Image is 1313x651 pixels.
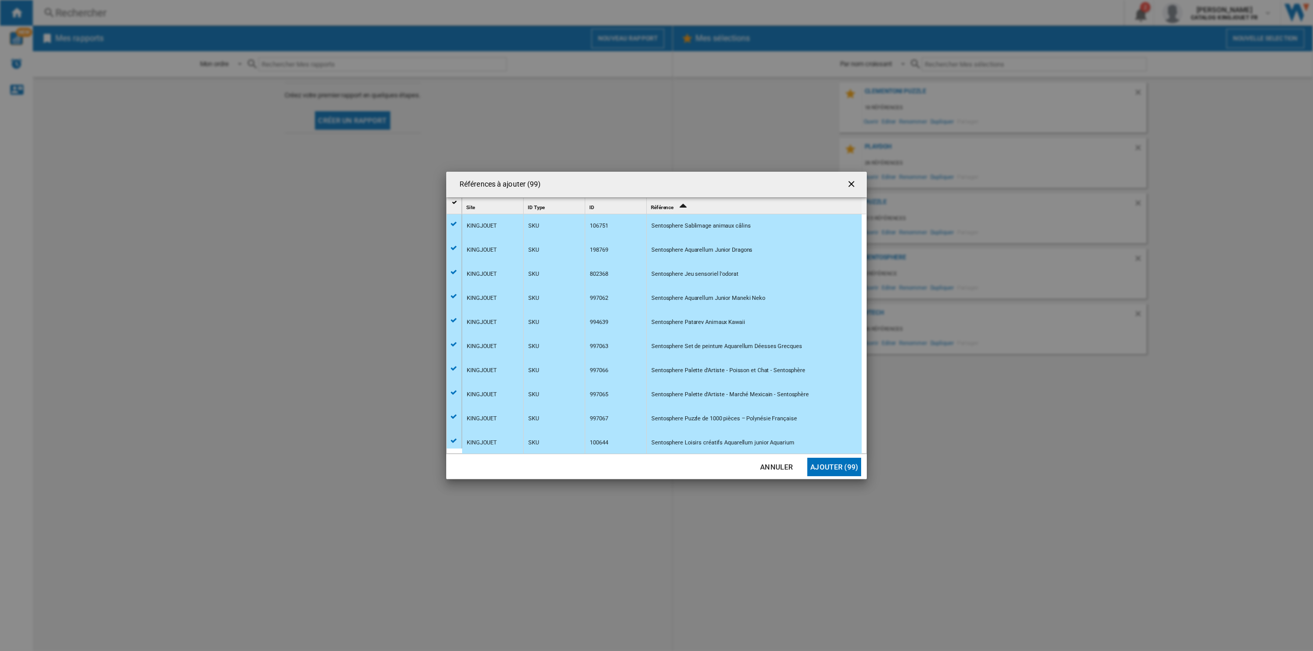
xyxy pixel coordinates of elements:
[651,205,673,210] span: Référence
[590,238,608,262] div: 198769
[587,198,646,214] div: ID Sort None
[467,238,497,262] div: KINGJOUET
[649,198,862,214] div: Référence Sort Ascending
[528,311,539,334] div: SKU
[754,458,799,476] button: Annuler
[467,407,497,431] div: KINGJOUET
[846,179,859,191] ng-md-icon: getI18NText('BUTTONS.CLOSE_DIALOG')
[590,431,608,455] div: 100644
[528,383,539,406] div: SKU
[467,311,497,334] div: KINGJOUET
[842,174,863,195] button: getI18NText('BUTTONS.CLOSE_DIALOG')
[651,238,752,262] div: Sentosphere Aquarellum Junior Dragons
[528,335,539,358] div: SKU
[651,407,797,431] div: Sentosphere Puzzle de 1000 pièces – Polynésie Française
[590,335,608,358] div: 997063
[590,383,608,406] div: 997065
[467,383,497,406] div: KINGJOUET
[590,359,608,382] div: 997066
[590,311,608,334] div: 994639
[464,198,523,214] div: Site Sort None
[467,214,497,238] div: KINGJOUET
[466,205,475,210] span: Site
[526,198,585,214] div: Sort None
[590,214,608,238] div: 106751
[528,205,545,210] span: ID Type
[651,214,750,238] div: Sentosphere Sablimage animaux câlins
[651,383,809,406] div: Sentosphere Palette d'Artiste - Marché Mexicain - Sentosphère
[807,458,861,476] button: Ajouter (99)
[528,359,539,382] div: SKU
[528,407,539,431] div: SKU
[528,431,539,455] div: SKU
[528,238,539,262] div: SKU
[464,198,523,214] div: Sort None
[649,198,862,214] div: Sort Ascending
[528,287,539,310] div: SKU
[467,262,497,286] div: KINGJOUET
[467,287,497,310] div: KINGJOUET
[651,311,745,334] div: Sentosphere Patarev Animaux Kawaii
[587,198,646,214] div: Sort None
[467,359,497,382] div: KINGJOUET
[528,262,539,286] div: SKU
[651,359,805,382] div: Sentosphere Palette d'Artiste - Poisson et Chat - Sentosphère
[590,407,608,431] div: 997067
[651,431,794,455] div: Sentosphere Loisirs créatifs Aquarellum junior Aquarium
[674,205,691,210] span: Sort Ascending
[651,335,802,358] div: Sentosphere Set de peinture Aquarellum Déesses Grecques
[590,262,608,286] div: 802368
[467,335,497,358] div: KINGJOUET
[467,431,497,455] div: KINGJOUET
[651,262,739,286] div: Sentosphere Jeu sensoriel l'odorat
[528,214,539,238] div: SKU
[589,205,594,210] span: ID
[651,287,765,310] div: Sentosphere Aquarellum Junior Maneki Neko
[526,198,585,214] div: ID Type Sort None
[590,287,608,310] div: 997062
[454,179,541,190] h4: Références à ajouter (99)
